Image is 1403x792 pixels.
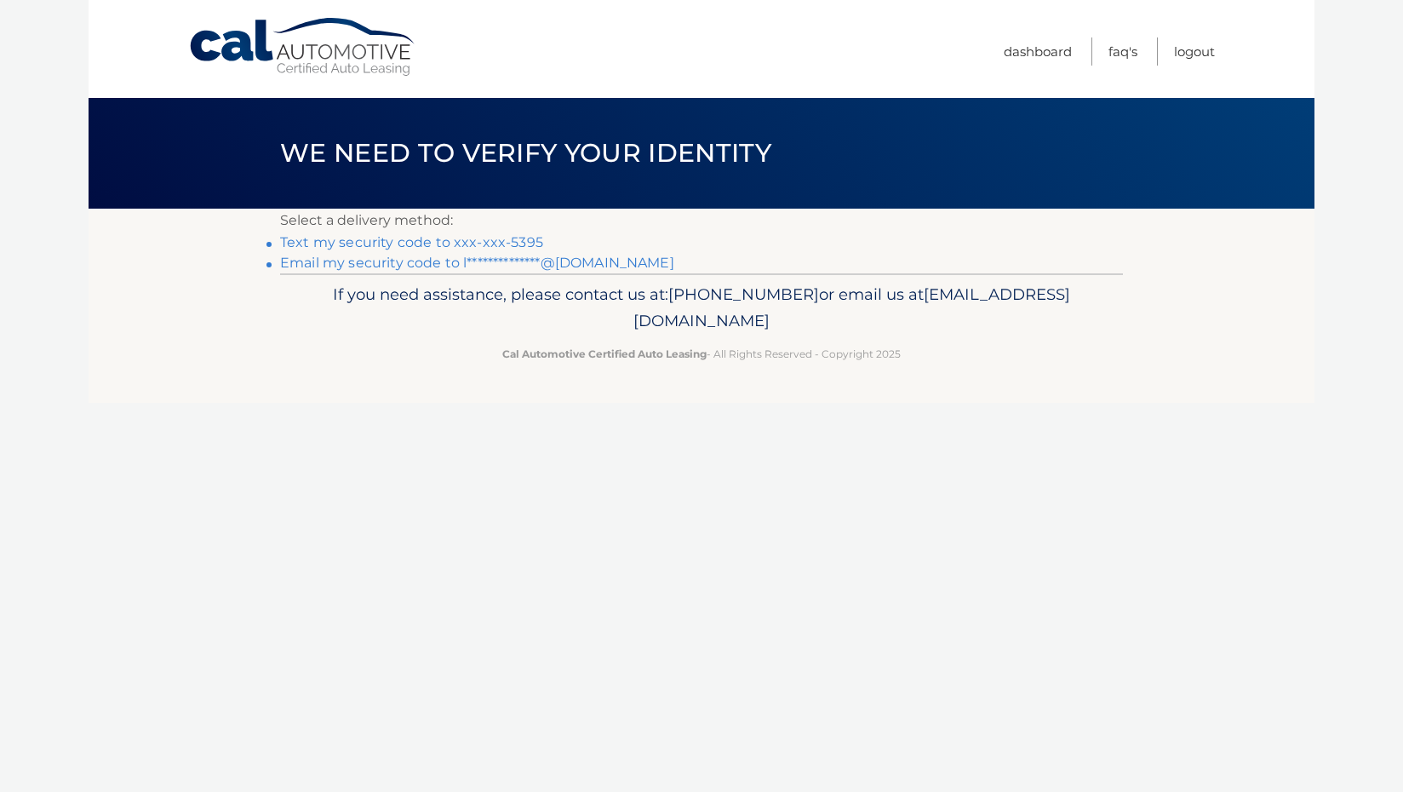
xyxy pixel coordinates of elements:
p: - All Rights Reserved - Copyright 2025 [291,345,1112,363]
span: [PHONE_NUMBER] [668,284,819,304]
a: FAQ's [1108,37,1137,66]
strong: Cal Automotive Certified Auto Leasing [502,347,707,360]
span: We need to verify your identity [280,137,771,169]
a: Cal Automotive [188,17,418,77]
a: Logout [1174,37,1215,66]
p: If you need assistance, please contact us at: or email us at [291,281,1112,336]
a: Dashboard [1004,37,1072,66]
a: Text my security code to xxx-xxx-5395 [280,234,543,250]
p: Select a delivery method: [280,209,1123,232]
